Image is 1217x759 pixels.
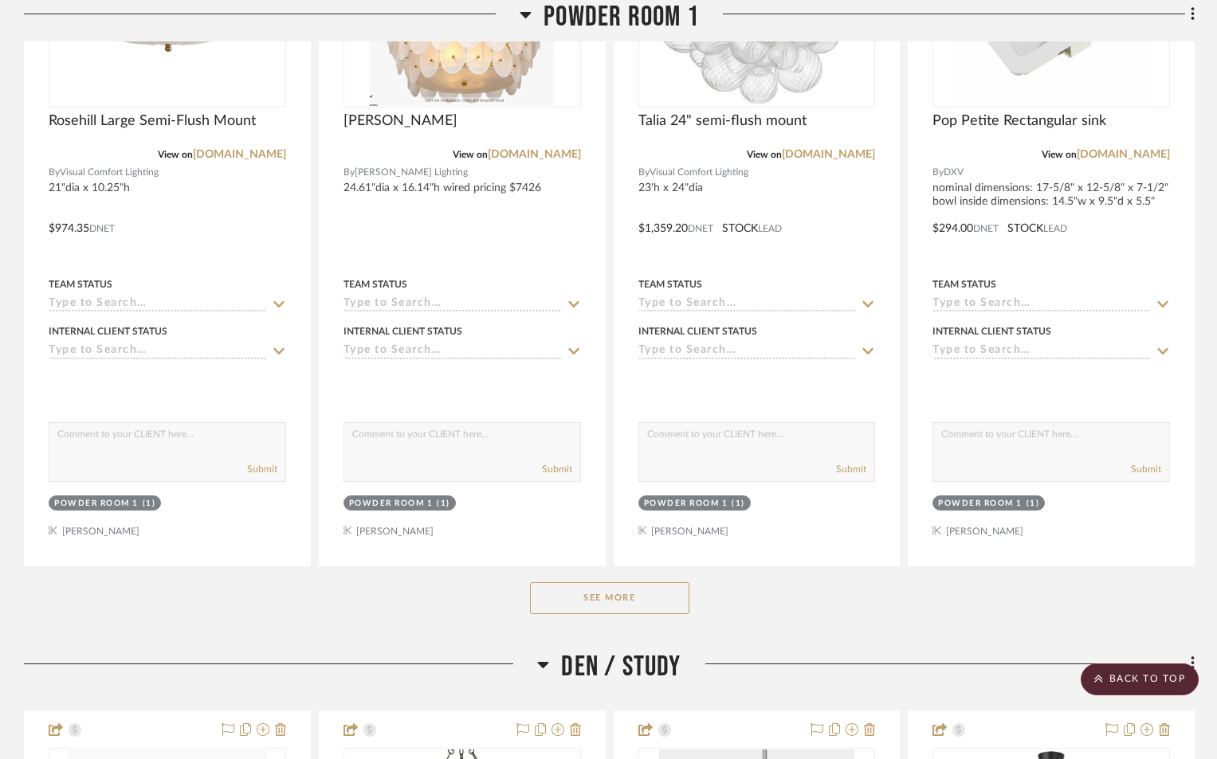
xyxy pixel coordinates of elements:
[530,582,689,614] button: See More
[932,112,1106,130] span: Pop Petite Rectangular sink
[638,165,650,180] span: By
[437,498,450,510] div: (1)
[644,498,728,510] div: Powder Room 1
[344,297,562,312] input: Type to Search…
[1081,663,1199,695] scroll-to-top-button: BACK TO TOP
[349,498,434,510] div: Powder Room 1
[49,277,112,291] div: Team Status
[1077,149,1170,160] a: [DOMAIN_NAME]
[54,498,139,510] div: Powder Room 1
[49,297,267,312] input: Type to Search…
[561,650,681,684] span: Den / Study
[49,165,60,180] span: By
[732,498,745,510] div: (1)
[932,344,1151,359] input: Type to Search…
[836,462,866,476] button: Submit
[49,324,167,338] div: Internal Client Status
[932,297,1151,312] input: Type to Search…
[355,165,468,180] span: [PERSON_NAME] Lighting
[344,165,355,180] span: By
[453,150,488,159] span: View on
[1027,498,1040,510] div: (1)
[247,462,277,476] button: Submit
[158,150,193,159] span: View on
[344,277,407,291] div: Team Status
[932,165,944,180] span: By
[344,112,457,130] span: [PERSON_NAME]
[488,149,581,160] a: [DOMAIN_NAME]
[1042,150,1077,159] span: View on
[344,324,462,338] div: Internal Client Status
[1131,462,1161,476] button: Submit
[193,149,286,160] a: [DOMAIN_NAME]
[638,324,757,338] div: Internal Client Status
[638,277,702,291] div: Team Status
[143,498,156,510] div: (1)
[638,344,857,359] input: Type to Search…
[932,277,996,291] div: Team Status
[747,150,782,159] span: View on
[344,344,562,359] input: Type to Search…
[542,462,572,476] button: Submit
[944,165,964,180] span: DXV
[938,498,1023,510] div: Powder Room 1
[782,149,875,160] a: [DOMAIN_NAME]
[932,324,1051,338] div: Internal Client Status
[650,165,748,180] span: Visual Comfort Lighting
[60,165,159,180] span: Visual Comfort Lighting
[49,344,267,359] input: Type to Search…
[49,112,256,130] span: Rosehill Large Semi-Flush Mount
[638,112,807,130] span: Talia 24" semi-flush mount
[638,297,857,312] input: Type to Search…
